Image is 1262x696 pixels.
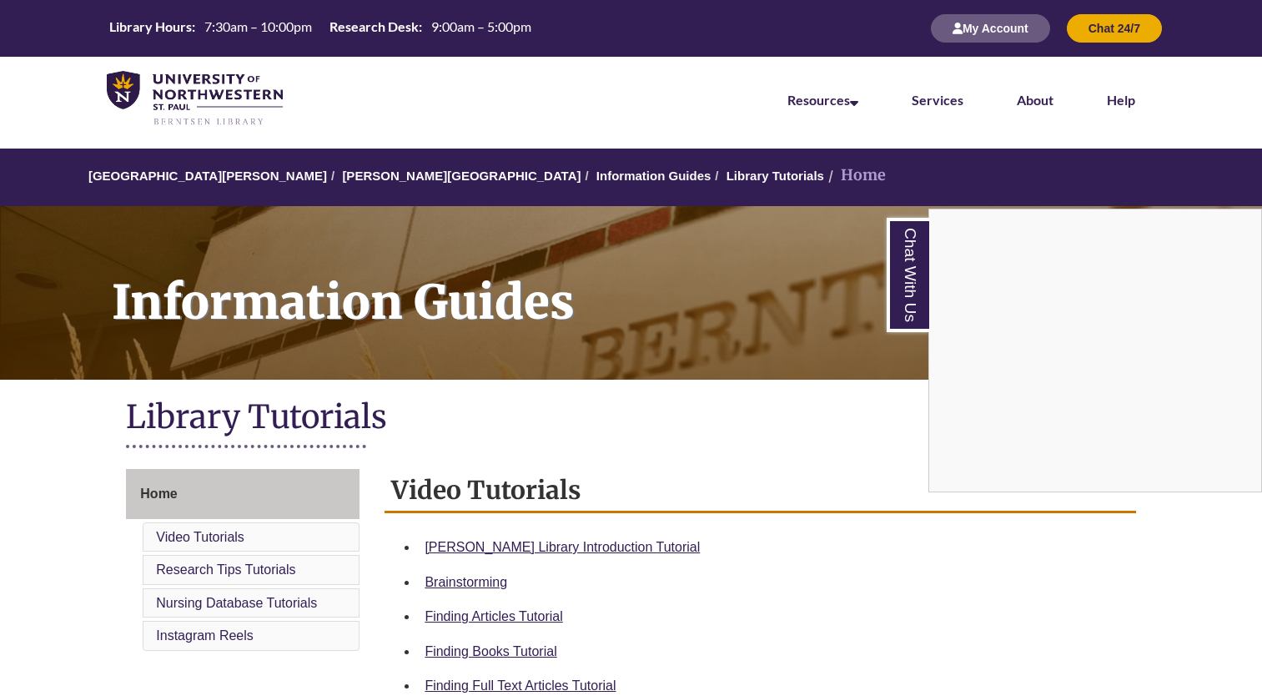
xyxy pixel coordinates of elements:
[928,209,1262,492] div: Chat With Us
[1017,92,1053,108] a: About
[929,209,1261,492] iframe: Chat Widget
[1107,92,1135,108] a: Help
[107,71,283,127] img: UNWSP Library Logo
[887,218,929,332] a: Chat With Us
[912,92,963,108] a: Services
[787,92,858,108] a: Resources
